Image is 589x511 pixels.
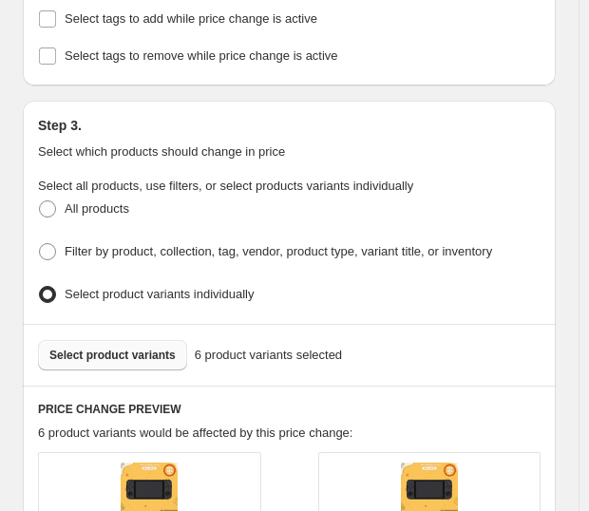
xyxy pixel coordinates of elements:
span: Select product variants individually [65,287,254,301]
h2: Step 3. [38,116,541,135]
span: 6 product variants would be affected by this price change: [38,426,352,440]
span: Select product variants [49,348,176,363]
span: Filter by product, collection, tag, vendor, product type, variant title, or inventory [65,244,492,258]
span: Select tags to remove while price change is active [65,48,338,63]
p: Select which products should change in price [38,142,541,161]
span: Select all products, use filters, or select products variants individually [38,179,413,193]
span: Select tags to add while price change is active [65,11,317,26]
span: 6 product variants selected [195,346,342,365]
span: All products [65,201,129,216]
button: Select product variants [38,340,187,370]
h6: PRICE CHANGE PREVIEW [38,402,541,417]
